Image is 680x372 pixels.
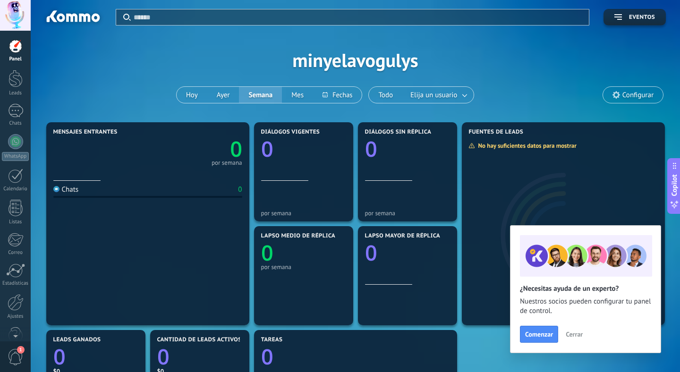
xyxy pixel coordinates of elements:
button: Fechas [313,87,362,103]
button: Eventos [603,9,666,25]
span: Cantidad de leads activos [157,337,242,343]
text: 0 [365,238,377,267]
div: Calendario [2,186,29,192]
div: Estadísticas [2,280,29,287]
text: 0 [365,135,377,163]
div: WhatsApp [2,152,29,161]
span: Lapso medio de réplica [261,233,336,239]
div: No hay suficientes datos para mostrar [468,142,583,150]
div: Panel [2,56,29,62]
button: Elija un usuario [402,87,474,103]
span: Leads ganados [53,337,101,343]
span: Nuestros socios pueden configurar tu panel de control. [520,297,651,316]
span: Diálogos vigentes [261,129,320,135]
button: Semana [239,87,282,103]
text: 0 [261,238,273,267]
button: Hoy [177,87,207,103]
span: 1 [17,346,25,354]
button: Ayer [207,87,239,103]
text: 0 [261,342,273,371]
button: Mes [282,87,313,103]
button: Comenzar [520,326,558,343]
a: 0 [157,342,242,371]
div: Leads [2,90,29,96]
span: Fuentes de leads [469,129,524,135]
span: Diálogos sin réplica [365,129,432,135]
a: 0 [53,342,138,371]
span: Comenzar [525,331,553,338]
div: por semana [261,210,346,217]
button: Todo [369,87,402,103]
text: 0 [261,135,273,163]
span: Lapso mayor de réplica [365,233,440,239]
text: 0 [157,342,170,371]
span: Cerrar [566,331,583,338]
span: Configurar [622,91,654,99]
text: 0 [230,135,242,163]
h2: ¿Necesitas ayuda de un experto? [520,284,651,293]
text: 0 [53,342,66,371]
span: Copilot [670,175,679,196]
span: Elija un usuario [408,89,459,101]
div: por semana [212,161,242,165]
div: por semana [365,210,450,217]
span: Mensajes entrantes [53,129,118,135]
div: Ajustes [2,313,29,320]
div: Chats [2,120,29,127]
button: Cerrar [561,327,587,341]
div: Listas [2,219,29,225]
div: por semana [261,263,346,271]
span: Tareas [261,337,283,343]
div: Correo [2,250,29,256]
div: Chats [53,185,79,194]
a: 0 [148,135,242,163]
a: 0 [261,342,450,371]
span: Eventos [629,14,655,21]
div: 0 [238,185,242,194]
img: Chats [53,186,59,192]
